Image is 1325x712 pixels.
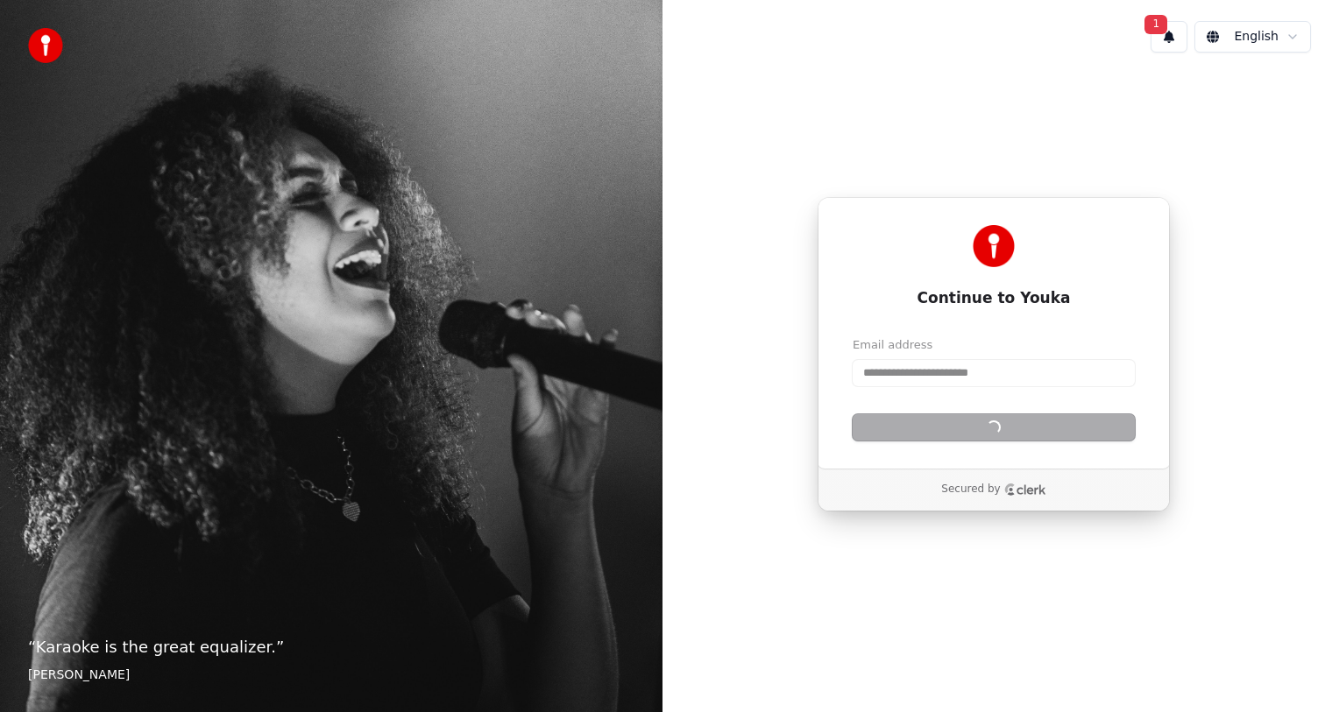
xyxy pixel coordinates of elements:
button: 1 [1151,21,1187,53]
a: Clerk logo [1004,483,1046,496]
img: Youka [973,225,1015,267]
p: “ Karaoke is the great equalizer. ” [28,635,634,659]
span: 1 [1144,15,1167,34]
img: youka [28,28,63,63]
p: Secured by [941,483,1000,497]
footer: [PERSON_NAME] [28,666,634,684]
h1: Continue to Youka [853,288,1135,309]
